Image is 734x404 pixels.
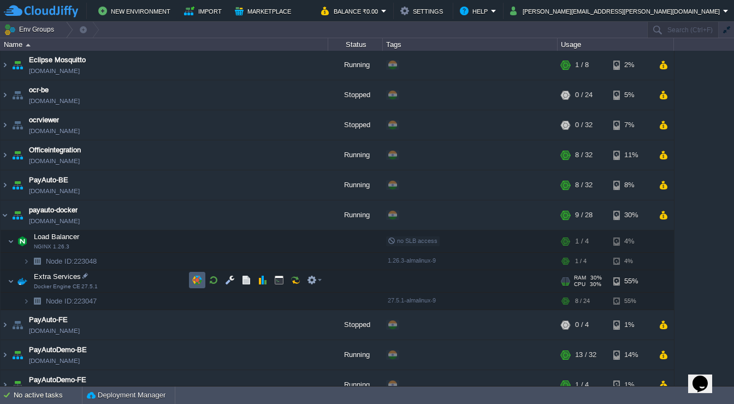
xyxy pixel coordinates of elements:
div: 5% [613,81,649,111]
a: [DOMAIN_NAME] [29,157,80,168]
div: Stopped [328,311,383,341]
img: AMDAwAAAACH5BAEAAAAALAAAAAABAAEAAAICRAEAOw== [15,271,30,293]
button: Import [184,4,225,17]
a: [DOMAIN_NAME] [29,217,80,228]
div: Tags [383,38,557,51]
div: Stopped [328,81,383,111]
div: 55% [613,294,649,311]
a: Load BalancerNGINX 1.26.3 [33,234,81,242]
div: 30% [613,201,649,231]
a: PayAutoDemo-FE [29,376,86,387]
a: PayAuto-FE [29,316,68,326]
span: CPU [574,282,585,289]
img: AMDAwAAAACH5BAEAAAAALAAAAAABAAEAAAICRAEAOw== [10,171,25,201]
a: [DOMAIN_NAME] [29,127,80,138]
span: [DOMAIN_NAME] [29,97,80,108]
div: 0 / 32 [575,111,593,141]
img: AMDAwAAAACH5BAEAAAAALAAAAAABAAEAAAICRAEAOw== [8,271,14,293]
span: 223048 [45,258,98,267]
div: Running [328,201,383,231]
img: AMDAwAAAACH5BAEAAAAALAAAAAABAAEAAAICRAEAOw== [1,341,9,371]
img: AMDAwAAAACH5BAEAAAAALAAAAAABAAEAAAICRAEAOw== [10,341,25,371]
span: 223047 [45,298,98,307]
span: Node ID: [46,258,74,266]
div: Running [328,341,383,371]
img: AMDAwAAAACH5BAEAAAAALAAAAAABAAEAAAICRAEAOw== [10,141,25,171]
img: AMDAwAAAACH5BAEAAAAALAAAAAABAAEAAAICRAEAOw== [1,371,9,401]
div: 1 / 4 [575,231,589,253]
img: AMDAwAAAACH5BAEAAAAALAAAAAABAAEAAAICRAEAOw== [29,254,45,271]
span: 27.5.1-almalinux-9 [388,298,436,305]
img: AMDAwAAAACH5BAEAAAAALAAAAAABAAEAAAICRAEAOw== [23,294,29,311]
a: ocrviewer [29,116,59,127]
div: 1 / 4 [575,254,587,271]
div: Running [328,51,383,81]
a: [DOMAIN_NAME] [29,326,80,337]
img: AMDAwAAAACH5BAEAAAAALAAAAAABAAEAAAICRAEAOw== [8,231,14,253]
div: 8 / 24 [575,294,590,311]
div: 11% [613,141,649,171]
img: AMDAwAAAACH5BAEAAAAALAAAAAABAAEAAAICRAEAOw== [1,311,9,341]
img: AMDAwAAAACH5BAEAAAAALAAAAAABAAEAAAICRAEAOw== [15,231,30,253]
img: AMDAwAAAACH5BAEAAAAALAAAAAABAAEAAAICRAEAOw== [10,311,25,341]
div: 1 / 4 [575,371,589,401]
a: Node ID:223047 [45,298,98,307]
div: 0 / 4 [575,311,589,341]
div: Stopped [328,111,383,141]
a: [DOMAIN_NAME] [29,187,80,198]
img: AMDAwAAAACH5BAEAAAAALAAAAAABAAEAAAICRAEAOw== [26,44,31,46]
a: PayAutoDemo-BE [29,346,87,357]
span: Load Balancer [33,233,81,242]
a: ocr-be [29,86,49,97]
a: PayAuto-BE [29,176,68,187]
span: Docker Engine CE 27.5.1 [34,284,98,291]
a: Officeintegration [29,146,81,157]
a: payauto-docker [29,206,78,217]
div: 1 / 8 [575,51,589,81]
span: 1.26.3-almalinux-9 [388,258,436,265]
div: 14% [613,341,649,371]
div: Running [328,171,383,201]
button: Marketplace [235,4,294,17]
a: Extra ServicesDocker Engine CE 27.5.1 [33,274,82,282]
button: [PERSON_NAME][EMAIL_ADDRESS][PERSON_NAME][DOMAIN_NAME] [510,4,723,17]
img: AMDAwAAAACH5BAEAAAAALAAAAAABAAEAAAICRAEAOw== [10,201,25,231]
span: NGINX 1.26.3 [34,245,69,251]
div: 9 / 28 [575,201,593,231]
iframe: chat widget [688,360,723,393]
a: Node ID:223048 [45,258,98,267]
div: 8 / 32 [575,171,593,201]
a: Eclipse Mosquitto [29,56,86,67]
img: CloudJiffy [4,4,78,18]
div: 8% [613,171,649,201]
button: Env Groups [4,22,58,37]
div: 7% [613,111,649,141]
button: Settings [400,4,446,17]
img: AMDAwAAAACH5BAEAAAAALAAAAAABAAEAAAICRAEAOw== [1,171,9,201]
button: Help [460,4,491,17]
span: 30% [590,276,602,282]
div: Name [1,38,328,51]
div: 1% [613,311,649,341]
div: 55% [613,271,649,293]
div: Running [328,141,383,171]
img: AMDAwAAAACH5BAEAAAAALAAAAAABAAEAAAICRAEAOw== [10,371,25,401]
button: Balance ₹0.00 [321,4,381,17]
div: Usage [558,38,673,51]
img: AMDAwAAAACH5BAEAAAAALAAAAAABAAEAAAICRAEAOw== [1,81,9,111]
img: AMDAwAAAACH5BAEAAAAALAAAAAABAAEAAAICRAEAOw== [1,51,9,81]
div: 13 / 32 [575,341,596,371]
span: Extra Services [33,273,82,282]
div: Status [329,38,382,51]
div: 0 / 24 [575,81,593,111]
span: 30% [590,282,601,289]
div: 4% [613,231,649,253]
div: 8 / 32 [575,141,593,171]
